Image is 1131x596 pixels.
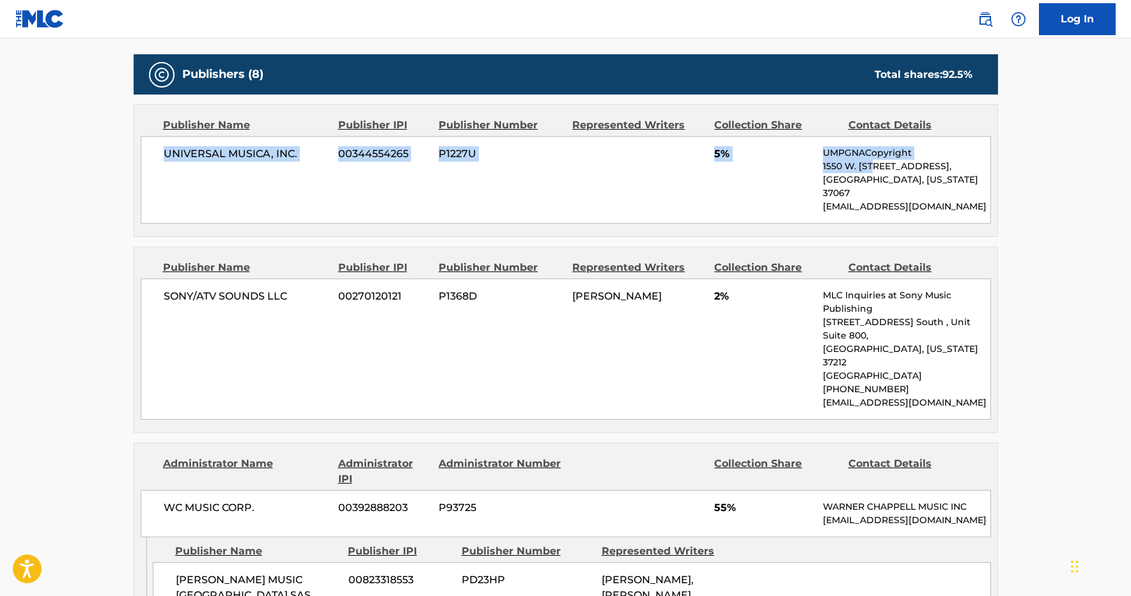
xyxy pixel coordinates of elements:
[942,68,972,80] span: 92.5 %
[439,289,563,304] span: P1368D
[572,290,662,302] span: [PERSON_NAME]
[978,11,993,27] img: search
[848,260,972,275] div: Contact Details
[163,118,329,133] div: Publisher Name
[348,544,452,559] div: Publisher IPI
[1071,547,1079,586] div: Arrastrar
[338,289,429,304] span: 00270120121
[572,260,705,275] div: Represented Writers
[823,342,990,369] p: [GEOGRAPHIC_DATA], [US_STATE] 37212
[15,10,65,28] img: MLC Logo
[823,200,990,213] p: [EMAIL_ADDRESS][DOMAIN_NAME]
[1039,3,1116,35] a: Log In
[462,544,592,559] div: Publisher Number
[572,118,705,133] div: Represented Writers
[439,118,563,133] div: Publisher Number
[439,260,563,275] div: Publisher Number
[164,500,329,516] span: WC MUSIC CORP.
[439,500,563,516] span: P93725
[714,456,838,487] div: Collection Share
[164,289,329,304] span: SONY/ATV SOUNDS LLC
[164,146,329,162] span: UNIVERSAL MUSICA, INC.
[1067,535,1131,596] iframe: Chat Widget
[602,544,732,559] div: Represented Writers
[154,67,169,82] img: Publishers
[439,456,563,487] div: Administrator Number
[714,118,838,133] div: Collection Share
[714,146,813,162] span: 5%
[823,173,990,200] p: [GEOGRAPHIC_DATA], [US_STATE] 37067
[823,316,990,342] p: [STREET_ADDRESS] South , Unit Suite 800,
[823,514,990,527] p: [EMAIL_ADDRESS][DOMAIN_NAME]
[823,146,990,160] p: UMPGNACopyright
[823,500,990,514] p: WARNER CHAPPELL MUSIC INC
[1006,6,1031,32] div: Help
[182,67,263,82] h5: Publishers (8)
[848,118,972,133] div: Contact Details
[163,456,329,487] div: Administrator Name
[1067,535,1131,596] div: Widget de chat
[163,260,329,275] div: Publisher Name
[714,289,813,304] span: 2%
[1011,11,1026,27] img: help
[338,456,429,487] div: Administrator IPI
[439,146,563,162] span: P1227U
[338,260,429,275] div: Publisher IPI
[823,396,990,409] p: [EMAIL_ADDRESS][DOMAIN_NAME]
[462,572,592,588] span: PD23HP
[714,260,838,275] div: Collection Share
[823,369,990,383] p: [GEOGRAPHIC_DATA]
[848,456,972,487] div: Contact Details
[823,383,990,396] p: [PHONE_NUMBER]
[338,118,429,133] div: Publisher IPI
[714,500,813,516] span: 55%
[338,500,429,516] span: 00392888203
[972,6,998,32] a: Public Search
[175,544,338,559] div: Publisher Name
[823,160,990,173] p: 1550 W. [STREET_ADDRESS],
[875,67,972,82] div: Total shares:
[338,146,429,162] span: 00344554265
[348,572,452,588] span: 00823318553
[823,289,990,316] p: MLC Inquiries at Sony Music Publishing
